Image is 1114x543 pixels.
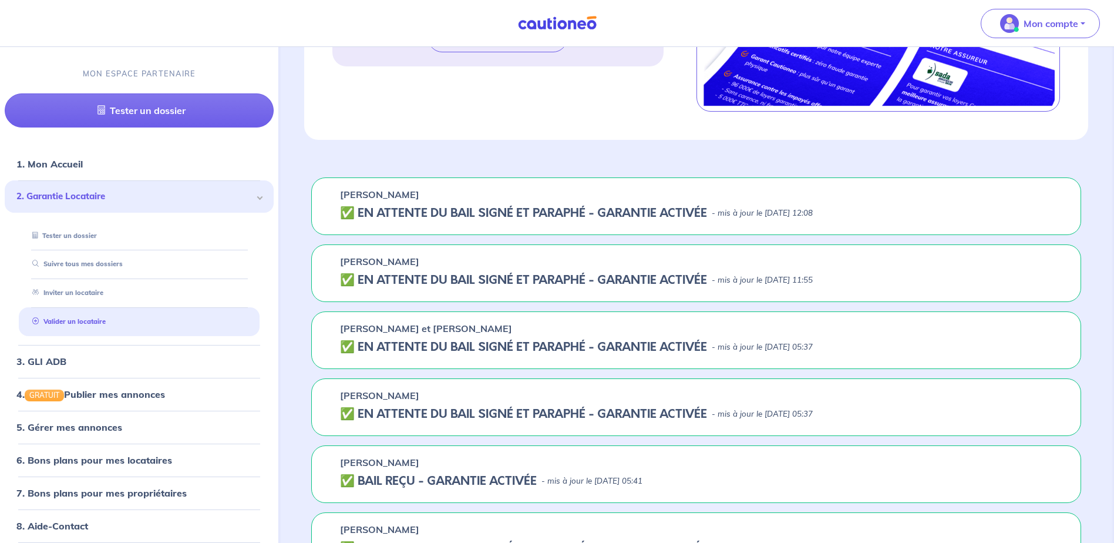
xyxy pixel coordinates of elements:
p: - mis à jour le [DATE] 11:55 [712,274,813,286]
a: 6. Bons plans pour mes locataires [16,454,172,466]
button: illu_account_valid_menu.svgMon compte [981,9,1100,38]
p: - mis à jour le [DATE] 05:41 [541,475,642,487]
div: 5. Gérer mes annonces [5,415,274,439]
img: illu_account_valid_menu.svg [1000,14,1019,33]
div: Suivre tous mes dossiers [19,255,260,274]
div: state: CONTRACT-SIGNED, Context: NOT-LESSOR,IS-GL-CAUTION [340,340,1052,354]
div: 3. GLI ADB [5,350,274,373]
a: 1. Mon Accueil [16,159,83,170]
h5: ✅️️️ EN ATTENTE DU BAIL SIGNÉ ET PARAPHÉ - GARANTIE ACTIVÉE [340,407,707,421]
p: [PERSON_NAME] [340,522,419,537]
p: Mon compte [1024,16,1078,31]
div: state: CONTRACT-SIGNED, Context: NOT-LESSOR,IS-GL-CAUTION [340,273,1052,287]
div: 4.GRATUITPublier mes annonces [5,383,274,406]
span: 2. Garantie Locataire [16,190,253,204]
a: Tester un dossier [5,94,274,128]
a: 7. Bons plans pour mes propriétaires [16,487,187,499]
div: Inviter un locataire [19,284,260,303]
div: state: CONTRACT-SIGNED, Context: NOT-LESSOR,IS-GL-CAUTION [340,407,1052,421]
a: 4.GRATUITPublier mes annonces [16,388,165,400]
p: [PERSON_NAME] [340,187,419,202]
div: 6. Bons plans pour mes locataires [5,448,274,472]
h5: ✅️️️ EN ATTENTE DU BAIL SIGNÉ ET PARAPHÉ - GARANTIE ACTIVÉE [340,206,707,220]
a: 3. GLI ADB [16,356,66,367]
img: Cautioneo [513,16,601,31]
div: Valider un locataire [19,312,260,331]
div: 2. Garantie Locataire [5,181,274,213]
p: MON ESPACE PARTENAIRE [83,68,196,79]
a: Tester un dossier [28,232,97,240]
div: Tester un dossier [19,226,260,246]
div: state: CONTRACT-SIGNED, Context: NOT-LESSOR,IS-GL-CAUTION [340,206,1052,220]
div: state: CONTRACT-VALIDATED, Context: NOT-LESSOR,IS-GL-CAUTION [340,474,1052,488]
div: 1. Mon Accueil [5,153,274,176]
h5: ✅ BAIL REÇU - GARANTIE ACTIVÉE [340,474,537,488]
div: 8. Aide-Contact [5,514,274,538]
a: Inviter un locataire [28,289,103,297]
p: [PERSON_NAME] [340,388,419,403]
p: - mis à jour le [DATE] 05:37 [712,341,813,353]
p: - mis à jour le [DATE] 12:08 [712,207,813,219]
h5: ✅️️️ EN ATTENTE DU BAIL SIGNÉ ET PARAPHÉ - GARANTIE ACTIVÉE [340,340,707,354]
div: 7. Bons plans pour mes propriétaires [5,481,274,505]
a: 8. Aide-Contact [16,520,88,532]
a: 5. Gérer mes annonces [16,421,122,433]
p: [PERSON_NAME] [340,254,419,269]
a: Valider un locataire [28,317,106,326]
a: Suivre tous mes dossiers [28,260,123,269]
p: [PERSON_NAME] [340,455,419,470]
h5: ✅️️️ EN ATTENTE DU BAIL SIGNÉ ET PARAPHÉ - GARANTIE ACTIVÉE [340,273,707,287]
p: [PERSON_NAME] et [PERSON_NAME] [340,321,512,336]
p: - mis à jour le [DATE] 05:37 [712,408,813,420]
